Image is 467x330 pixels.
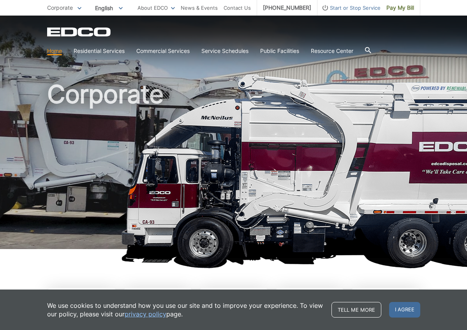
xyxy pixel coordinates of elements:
[89,2,129,14] span: English
[47,27,112,37] a: EDCD logo. Return to the homepage.
[47,301,324,318] p: We use cookies to understand how you use our site and to improve your experience. To view our pol...
[224,4,251,12] a: Contact Us
[386,4,414,12] span: Pay My Bill
[47,47,62,55] a: Home
[137,4,175,12] a: About EDCO
[311,47,353,55] a: Resource Center
[125,310,166,318] a: privacy policy
[201,47,248,55] a: Service Schedules
[389,302,420,318] span: I agree
[181,4,218,12] a: News & Events
[331,302,381,318] a: Tell me more
[47,82,420,253] h1: Corporate
[47,4,73,11] span: Corporate
[136,47,190,55] a: Commercial Services
[74,47,125,55] a: Residential Services
[260,47,299,55] a: Public Facilities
